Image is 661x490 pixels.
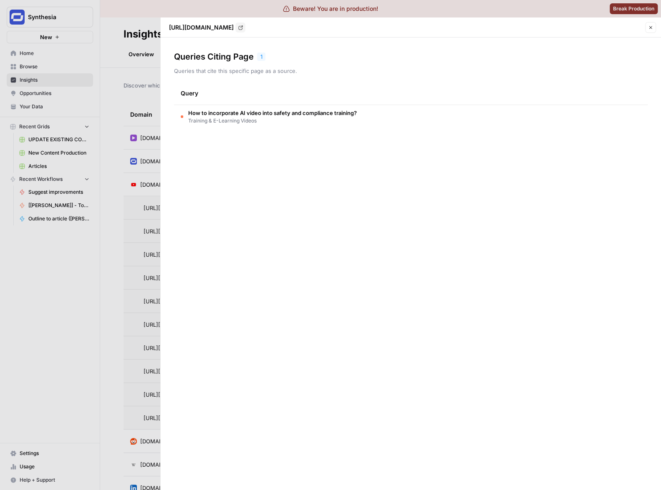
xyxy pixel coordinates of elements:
div: 1 [257,52,265,61]
a: Go to page https://www.youtube.com/shorts/KmGyGYM9nGI [235,22,245,32]
p: Queries that cite this specific page as a source. [174,67,648,75]
h3: Queries Citing Page [174,51,254,62]
p: [URL][DOMAIN_NAME] [169,23,234,32]
div: Query [181,82,641,105]
span: Training & E-Learning Videos [188,117,357,125]
span: How to incorporate AI video into safety and compliance training? [188,109,357,117]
